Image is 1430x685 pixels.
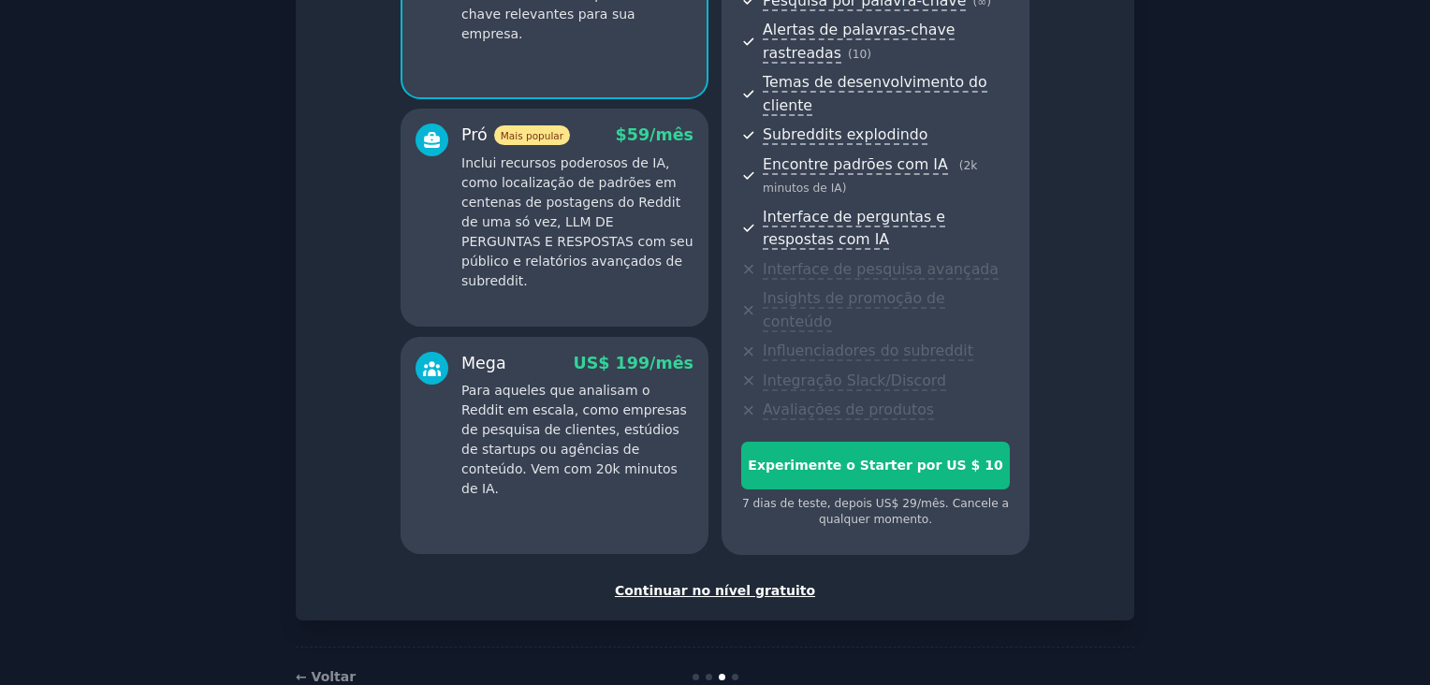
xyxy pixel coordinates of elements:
[763,260,999,280] span: Interface de pesquisa avançada
[848,48,871,61] span: (10)
[741,496,1010,529] div: 7 dias de teste, depois US$ 29/mês. Cancele a qualquer momento.
[763,73,987,116] span: Temas de desenvolvimento do cliente
[461,153,693,291] p: Inclui recursos poderosos de IA, como localização de padrões em centenas de postagens do Reddit d...
[763,21,955,64] span: Alertas de palavras-chave rastreadas
[461,352,506,375] font: Mega
[763,289,945,332] span: Insights de promoção de conteúdo
[315,581,1115,601] div: Continuar no nível gratuito
[296,669,356,684] a: ← Voltar
[616,125,693,144] span: $59/mês
[763,125,927,145] span: Subreddits explodindo
[763,401,934,420] span: Avaliações de produtos
[461,381,693,499] p: Para aqueles que analisam o Reddit em escala, como empresas de pesquisa de clientes, estúdios de ...
[742,456,1009,475] div: Experimente o Starter por US $ 10
[573,354,693,372] span: US$ 199/mês
[763,155,948,175] span: Encontre padrões com IA
[763,372,946,391] span: Integração Slack/Discord
[741,442,1010,489] button: Experimente o Starter por US $ 10
[763,342,973,361] span: Influenciadores do subreddit
[461,124,488,147] font: Pró
[763,208,945,251] span: Interface de perguntas e respostas com IA
[494,125,570,145] span: Mais popular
